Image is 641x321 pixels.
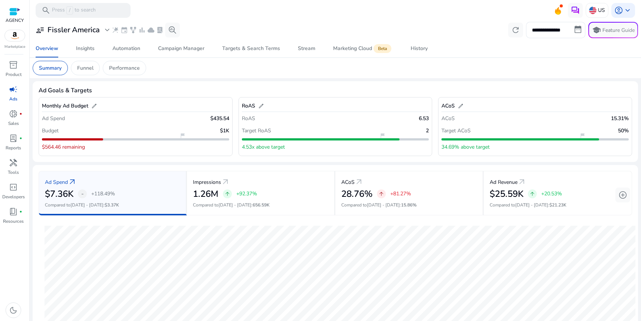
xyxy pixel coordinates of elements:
img: us.svg [589,7,596,14]
span: edit [91,103,97,109]
span: code_blocks [9,183,18,192]
span: $21.23K [549,202,566,208]
span: search_insights [168,26,177,34]
span: / [66,6,73,14]
span: refresh [511,26,520,34]
p: US [598,4,605,17]
span: expand_more [103,26,112,34]
p: +81.27% [390,191,411,196]
span: account_circle [614,6,623,15]
span: Beta [374,44,391,53]
span: [DATE] - [DATE] [218,202,252,208]
p: 6.53 [419,115,429,122]
span: cloud [147,26,155,34]
span: wand_stars [112,26,119,34]
p: 15.31% [611,115,629,122]
span: edit [458,103,464,109]
p: Ad Spend [42,115,65,122]
span: event [121,26,128,34]
h3: Fissler America [47,26,100,34]
span: campaign [9,85,18,94]
span: [DATE] - [DATE] [70,202,103,208]
span: flag_2 [579,133,585,139]
button: search_insights [165,23,180,37]
p: Target RoAS [242,127,271,135]
span: user_attributes [36,26,45,34]
span: family_history [129,26,137,34]
p: Summary [39,64,62,72]
h4: Ad Goals & Targets [39,87,92,94]
span: add_circle [618,191,627,199]
p: ACoS [341,178,355,186]
p: Marketplace [4,44,25,50]
div: Targets & Search Terms [222,46,280,51]
a: arrow_outward [517,178,526,186]
p: Tools [8,169,19,176]
span: fiber_manual_record [19,210,22,213]
p: $435.54 [210,115,229,122]
p: RoAS [242,115,255,122]
p: Press to search [52,6,96,14]
p: Reports [6,145,21,151]
p: Ad Revenue [490,178,517,186]
p: +20.53% [541,191,562,196]
p: 34.69% above target [441,143,490,151]
img: amazon.svg [5,30,25,41]
div: Automation [112,46,140,51]
span: school [592,26,601,34]
span: lab_profile [9,134,18,143]
h5: ACoS [441,103,455,109]
p: Sales [8,120,19,127]
div: History [411,46,428,51]
span: book_4 [9,207,18,216]
h2: 28.76% [341,189,372,199]
p: AGENCY [6,17,24,24]
p: Product [6,71,22,78]
button: schoolFeature Guide [588,22,638,38]
p: 2 [426,127,429,135]
p: Ads [9,96,17,102]
p: Performance [109,64,140,72]
h2: $7.36K [45,189,73,199]
span: lab_profile [156,26,164,34]
a: arrow_outward [355,178,364,186]
span: inventory_2 [9,60,18,69]
span: fiber_manual_record [19,112,22,115]
a: arrow_outward [68,178,77,186]
span: donut_small [9,109,18,118]
div: Overview [36,46,58,51]
div: Insights [76,46,95,51]
p: Budget [42,127,59,135]
span: dark_mode [9,306,18,315]
p: +92.37% [236,191,257,196]
span: arrow_upward [378,191,384,197]
span: handyman [9,158,18,167]
h5: RoAS [242,103,255,109]
p: Feature Guide [602,27,635,34]
span: flag_2 [379,133,385,139]
h2: 1.26M [193,189,218,199]
p: Developers [2,193,25,200]
span: bar_chart [138,26,146,34]
p: 50% [618,127,629,135]
p: $1K [220,127,229,135]
p: +118.49% [91,191,115,196]
button: add_circle [615,188,630,202]
p: Resources [3,218,24,225]
p: Target ACoS [441,127,471,135]
p: $564.46 remaining [42,143,85,151]
span: - [81,189,84,198]
button: refresh [508,23,523,37]
p: Ad Spend [45,178,68,186]
p: Impressions [193,178,221,186]
span: search [42,6,50,15]
span: arrow_upward [529,191,535,197]
div: Marketing Cloud [333,46,393,52]
p: Compared to : [341,202,477,208]
div: Stream [298,46,315,51]
a: arrow_outward [221,178,230,186]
